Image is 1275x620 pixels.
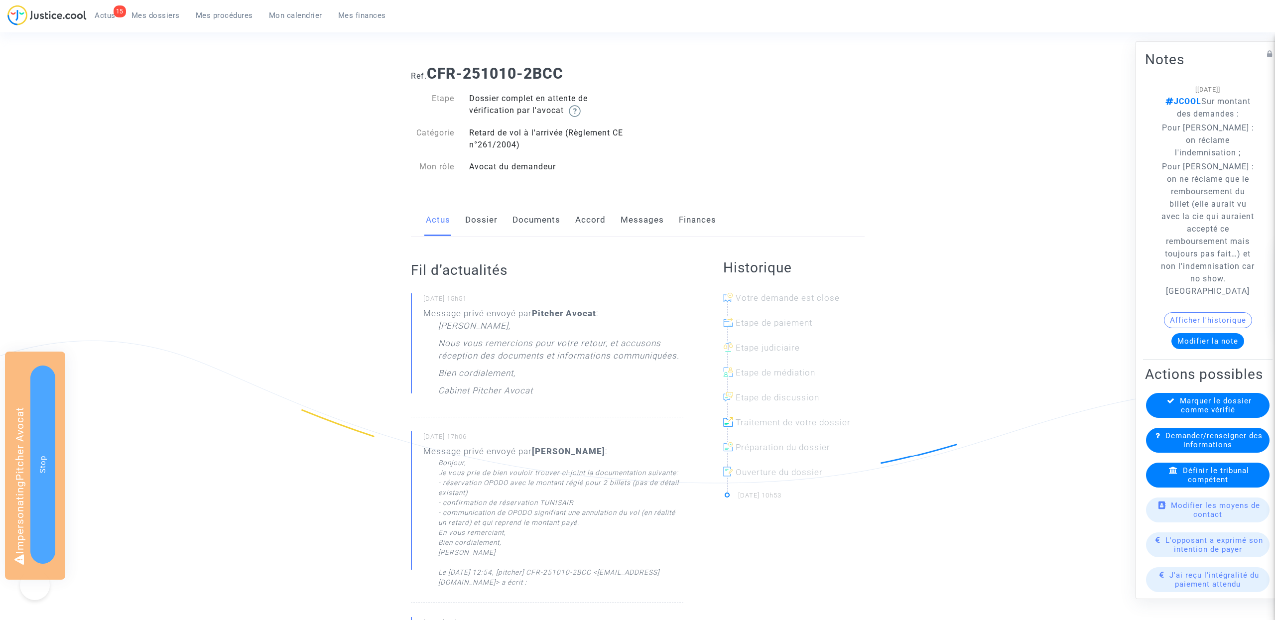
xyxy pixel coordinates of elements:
[1145,50,1271,68] h2: Notes
[438,458,683,557] div: Bonjour,
[423,445,683,587] div: Message privé envoyé par :
[1169,571,1259,589] span: J'ai reçu l'intégralité du paiement attendu
[330,8,394,23] a: Mes finances
[1160,160,1256,297] p: Pour [PERSON_NAME] : on ne réclame que le remboursement du billet (elle aurait vu avec la cie qui...
[438,547,683,557] div: [PERSON_NAME]
[569,105,581,117] img: help.svg
[261,8,330,23] a: Mon calendrier
[532,446,605,456] b: [PERSON_NAME]
[438,478,683,497] div: - réservation OPODO avec le montant réglé pour 2 billets (pas de détail existant)
[679,204,716,237] a: Finances
[465,204,498,237] a: Dossier
[196,11,253,20] span: Mes procédures
[1145,366,1271,383] h2: Actions possibles
[269,11,322,20] span: Mon calendrier
[1171,501,1260,519] span: Modifier les moyens de contact
[736,293,840,303] span: Votre demande est close
[438,337,683,367] p: Nous vous remercions pour votre retour, et accusons réception des documents et informations commu...
[723,259,865,276] h2: Historique
[438,527,683,537] div: En vous remerciant,
[30,366,55,564] button: Stop
[1160,121,1256,158] p: Pour [PERSON_NAME] : on réclame l'indemnisation ;
[438,320,510,337] p: [PERSON_NAME],
[87,8,124,23] a: 15Actus
[423,307,683,402] div: Message privé envoyé par :
[403,93,462,117] div: Etape
[438,367,515,384] p: Bien cordialement,
[462,93,637,117] div: Dossier complet en attente de vérification par l'avocat
[427,65,563,82] b: CFR-251010-2BCC
[462,161,637,173] div: Avocat du demandeur
[411,71,427,81] span: Ref.
[403,127,462,151] div: Catégorie
[438,507,683,527] div: - communication de OPODO signifiant une annulation du vol (en réalité un retard) et qui reprend l...
[621,204,664,237] a: Messages
[575,204,606,237] a: Accord
[114,5,126,17] div: 15
[1165,536,1263,554] span: L'opposant a exprimé son intention de payer
[438,468,683,478] div: Je vous prie de bien vouloir trouver ci-joint la documentation suivante:
[1180,396,1252,414] span: Marquer le dossier comme vérifié
[20,570,50,600] iframe: Help Scout Beacon - Open
[338,11,386,20] span: Mes finances
[411,261,683,279] h2: Fil d’actualités
[95,11,116,20] span: Actus
[438,384,533,402] p: Cabinet Pitcher Avocat
[532,308,596,318] b: Pitcher Avocat
[462,127,637,151] div: Retard de vol à l'arrivée (Règlement CE n°261/2004)
[1165,96,1201,106] span: JCOOL
[438,497,683,507] div: - confirmation de réservation TUNISAIR
[1195,85,1220,93] span: [[DATE]]
[1164,312,1252,328] button: Afficher l'historique
[1183,466,1249,484] span: Définir le tribunal compétent
[38,456,47,473] span: Stop
[1165,96,1251,118] span: Sur montant des demandes :
[438,567,683,587] div: Le [DATE] 12:54, [pitcher] CFR-251010-2BCC <[EMAIL_ADDRESS][DOMAIN_NAME]> a écrit :
[512,204,560,237] a: Documents
[426,204,450,237] a: Actus
[124,8,188,23] a: Mes dossiers
[423,432,683,445] small: [DATE] 17h06
[1171,333,1244,349] button: Modifier la note
[1165,431,1263,449] span: Demander/renseigner des informations
[5,352,65,580] div: Impersonating
[7,5,87,25] img: jc-logo.svg
[438,537,683,547] div: Bien cordialement,
[188,8,261,23] a: Mes procédures
[131,11,180,20] span: Mes dossiers
[403,161,462,173] div: Mon rôle
[423,294,683,307] small: [DATE] 15h51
